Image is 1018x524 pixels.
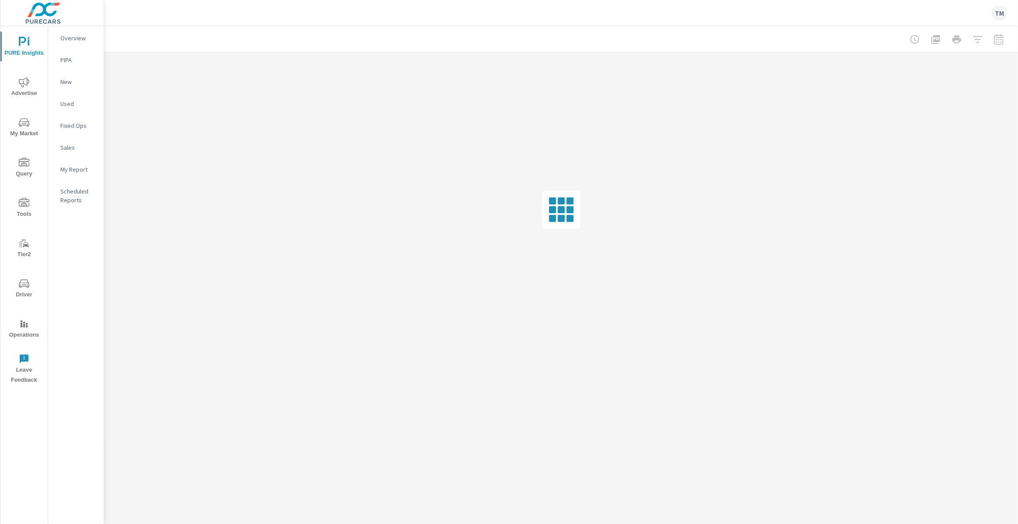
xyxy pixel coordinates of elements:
[3,238,45,260] span: Tier2
[60,187,97,204] p: Scheduled Reports
[48,75,104,88] div: New
[60,99,97,108] p: Used
[48,185,104,207] div: Scheduled Reports
[60,143,97,152] p: Sales
[3,278,45,300] span: Driver
[3,77,45,98] span: Advertise
[0,26,48,389] div: nav menu
[48,97,104,110] div: Used
[48,163,104,176] div: My Report
[3,117,45,139] span: My Market
[60,121,97,130] p: Fixed Ops
[48,119,104,132] div: Fixed Ops
[60,56,97,64] p: PIPA
[3,158,45,179] span: Query
[48,141,104,154] div: Sales
[992,5,1008,21] div: TM
[3,319,45,340] span: Operations
[60,34,97,42] p: Overview
[60,165,97,174] p: My Report
[48,32,104,45] div: Overview
[60,77,97,86] p: New
[3,354,45,385] span: Leave Feedback
[48,53,104,67] div: PIPA
[3,37,45,58] span: PURE Insights
[3,198,45,219] span: Tools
